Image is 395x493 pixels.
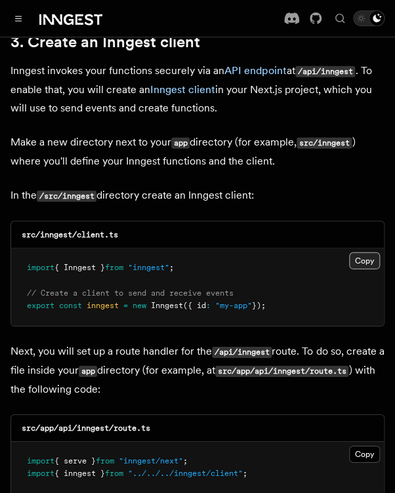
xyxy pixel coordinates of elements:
p: Next, you will set up a route handler for the route. To do so, create a file inside your director... [10,342,385,399]
code: /src/inngest [37,191,96,202]
a: API endpoint [224,64,287,77]
span: "my-app" [215,301,252,310]
span: { inngest } [54,469,105,478]
span: inngest [87,301,119,310]
span: }); [252,301,266,310]
span: export [27,301,54,310]
button: Copy [349,446,380,463]
span: Inngest [151,301,183,310]
span: from [105,263,123,272]
span: ; [243,469,247,478]
a: 3. Create an Inngest client [10,33,200,51]
p: Make a new directory next to your directory (for example, ) where you'll define your Inngest func... [10,133,385,170]
span: : [206,301,211,310]
span: "inngest" [128,263,169,272]
span: from [96,456,114,465]
p: Inngest invokes your functions securely via an at . To enable that, you will create an in your Ne... [10,62,385,117]
span: import [27,469,54,478]
span: ({ id [183,301,206,310]
button: Find something... [332,10,348,26]
span: "../../../inngest/client" [128,469,243,478]
code: src/inngest/client.ts [22,230,118,239]
span: const [59,301,82,310]
p: In the directory create an Inngest client: [10,186,385,205]
button: Toggle dark mode [353,10,385,26]
a: Inngest client [150,83,215,96]
span: ; [183,456,188,465]
button: Copy [349,252,380,269]
code: src/app/api/inngest/route.ts [22,424,150,433]
span: from [105,469,123,478]
span: = [123,301,128,310]
span: // Create a client to send and receive events [27,288,234,298]
span: import [27,263,54,272]
button: Toggle navigation [10,10,26,26]
code: /api/inngest [212,347,272,358]
code: src/app/api/inngest/route.ts [215,366,348,377]
span: "inngest/next" [119,456,183,465]
code: src/inngest [297,138,352,149]
span: new [133,301,146,310]
code: /api/inngest [295,66,355,77]
span: ; [169,263,174,272]
span: { serve } [54,456,96,465]
code: app [79,366,97,377]
span: import [27,456,54,465]
code: app [171,138,190,149]
span: { Inngest } [54,263,105,272]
